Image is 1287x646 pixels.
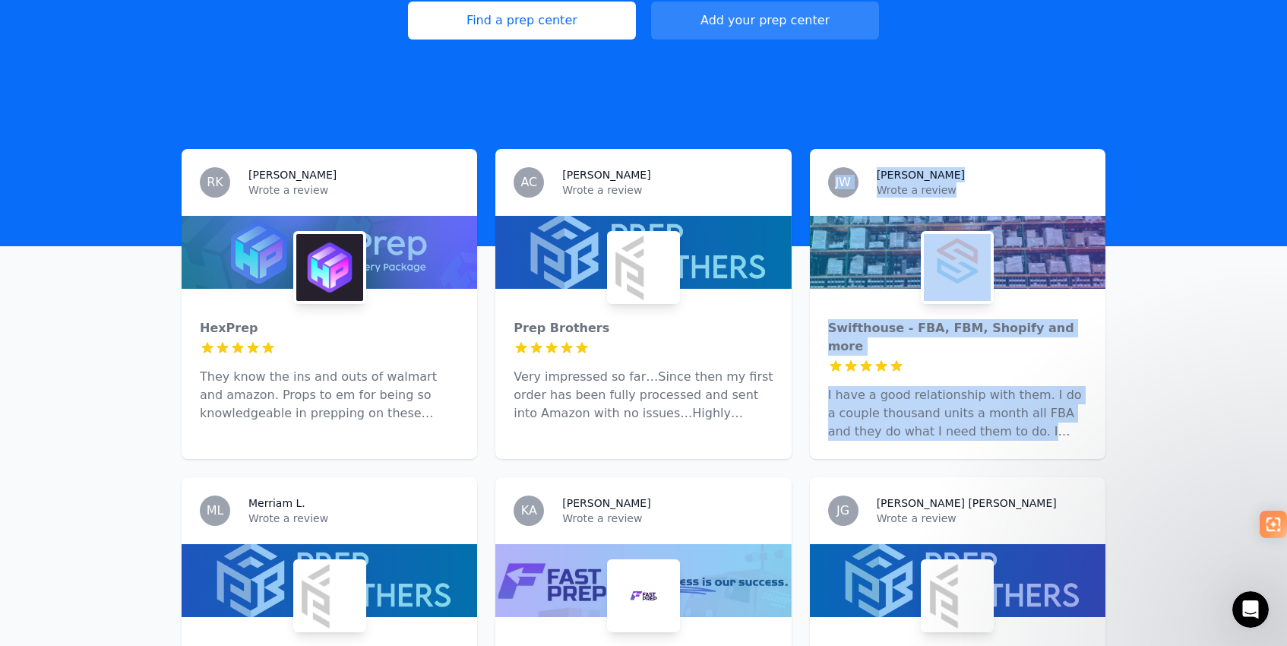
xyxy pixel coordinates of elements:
div: Prep Brothers [514,319,773,337]
img: Swifthouse - FBA, FBM, Shopify and more [924,234,991,301]
p: Wrote a review [562,182,773,198]
img: Prep Brothers [296,562,363,629]
h3: [PERSON_NAME] [PERSON_NAME] [877,496,1057,511]
p: Wrote a review [248,182,459,198]
h3: Merriam L. [248,496,305,511]
p: Wrote a review [562,511,773,526]
p: Wrote a review [877,182,1087,198]
span: KA [521,505,537,517]
div: Swifthouse - FBA, FBM, Shopify and more [828,319,1087,356]
div: HexPrep [200,319,459,337]
a: JW[PERSON_NAME]Wrote a reviewSwifthouse - FBA, FBM, Shopify and moreSwifthouse - FBA, FBM, Shopif... [810,149,1105,459]
a: AC[PERSON_NAME]Wrote a reviewPrep BrothersPrep BrothersVery impressed so far…Since then my first ... [495,149,791,459]
span: ML [207,505,224,517]
a: Find a prep center [408,2,636,40]
img: Prep Brothers [924,562,991,629]
h3: [PERSON_NAME] [248,167,337,182]
span: JG [836,505,849,517]
iframe: Intercom live chat [1232,591,1269,628]
p: Very impressed so far…Since then my first order has been fully processed and sent into Amazon wit... [514,368,773,423]
img: HexPrep [296,234,363,301]
a: RK[PERSON_NAME]Wrote a reviewHexPrepHexPrepThey know the ins and outs of walmart and amazon. Prop... [182,149,477,459]
p: Wrote a review [248,511,459,526]
h3: [PERSON_NAME] [562,167,650,182]
a: Add your prep center [651,2,879,40]
p: I have a good relationship with them. I do a couple thousand units a month all FBA and they do wh... [828,386,1087,441]
span: AC [520,176,537,188]
img: Prep Brothers [610,234,677,301]
p: Wrote a review [877,511,1087,526]
img: Fast Prep [610,562,677,629]
h3: [PERSON_NAME] [877,167,965,182]
h3: [PERSON_NAME] [562,496,650,511]
span: JW [835,176,851,188]
p: They know the ins and outs of walmart and amazon. Props to em for being so knowledgeable in prepp... [200,368,459,423]
span: RK [207,176,223,188]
